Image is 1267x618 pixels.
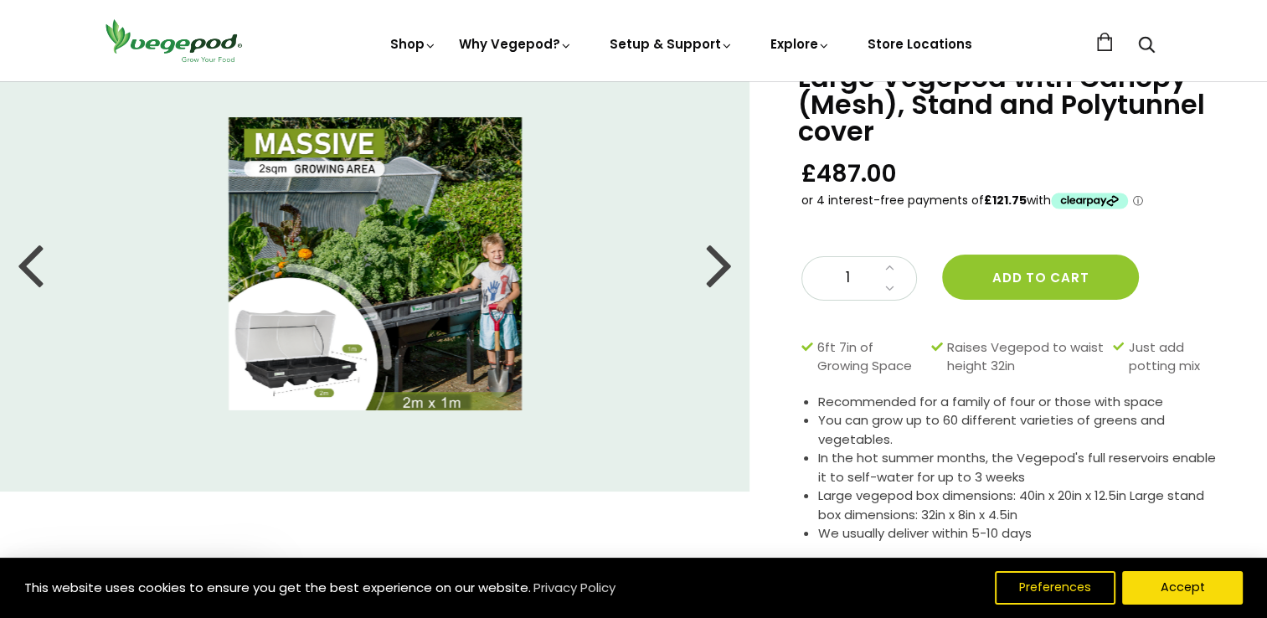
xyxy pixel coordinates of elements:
[818,449,1225,487] li: In the hot summer months, the Vegepod's full reservoirs enable it to self-water for up to 3 weeks
[98,17,249,64] img: Vegepod
[1122,571,1243,605] button: Accept
[817,338,923,376] span: 6ft 7in of Growing Space
[390,35,437,53] a: Shop
[24,579,531,596] span: This website uses cookies to ensure you get the best experience on our website.
[995,571,1115,605] button: Preferences
[818,393,1225,412] li: Recommended for a family of four or those with space
[819,267,876,289] span: 1
[818,524,1225,543] li: We usually deliver within 5-10 days
[1128,338,1217,376] span: Just add potting mix
[947,338,1105,376] span: Raises Vegepod to waist height 32in
[818,487,1225,524] li: Large vegepod box dimensions: 40in x 20in x 12.5in Large stand box dimensions: 32in x 8in x 4.5in
[880,257,899,279] a: Increase quantity by 1
[942,255,1139,300] button: Add to cart
[531,573,618,603] a: Privacy Policy (opens in a new tab)
[610,35,734,53] a: Setup & Support
[798,64,1225,145] h1: Large Vegepod with Canopy (Mesh), Stand and Polytunnel cover
[770,35,831,53] a: Explore
[880,278,899,300] a: Decrease quantity by 1
[801,158,897,189] span: £487.00
[229,117,522,410] img: Large Vegepod with Canopy (Mesh), Stand and Polytunnel cover
[1138,38,1155,55] a: Search
[818,411,1225,449] li: You can grow up to 60 different varieties of greens and vegetables.
[868,35,972,53] a: Store Locations
[459,35,573,53] a: Why Vegepod?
